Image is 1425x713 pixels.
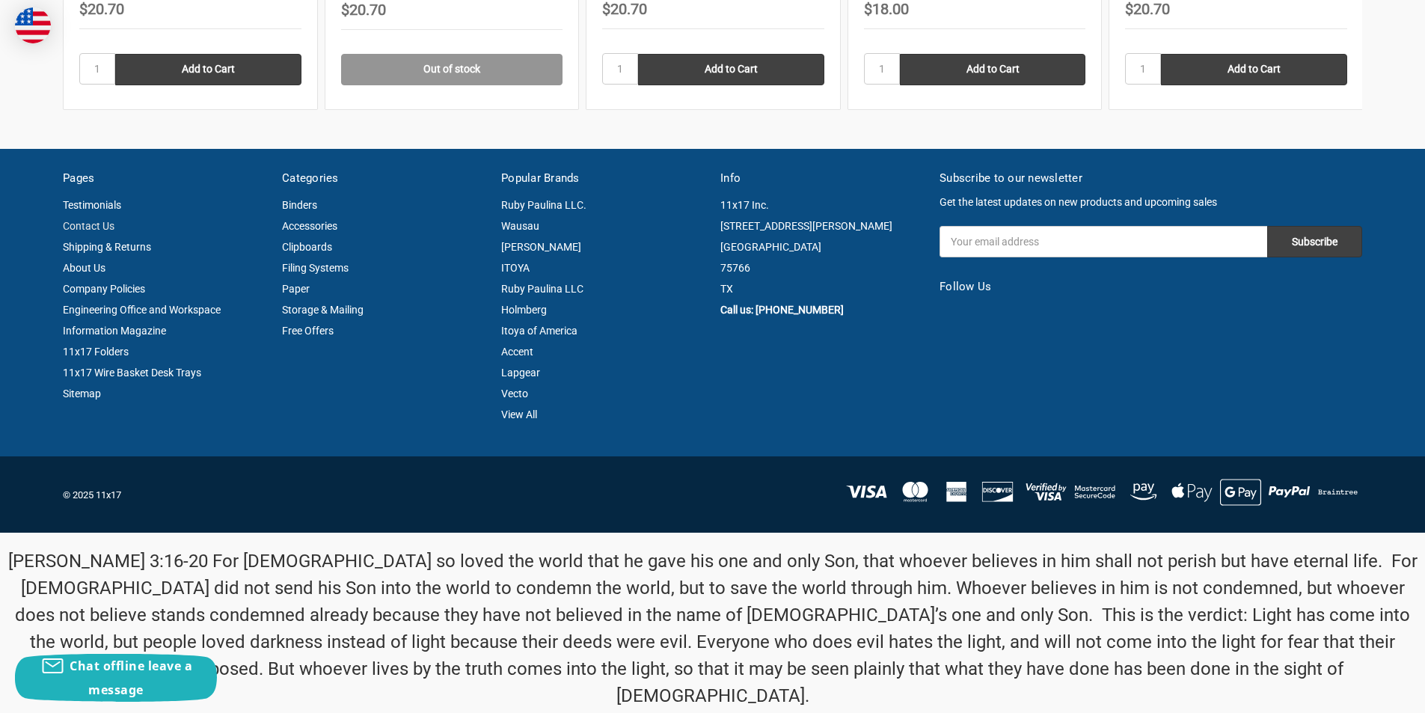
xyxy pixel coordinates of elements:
a: 11x17 Folders [63,346,129,358]
a: Ruby Paulina LLC [501,283,583,295]
a: About Us [63,262,105,274]
a: Free Offers [282,325,334,337]
a: Shipping & Returns [63,241,151,253]
a: Call us: [PHONE_NUMBER] [720,304,844,316]
p: © 2025 11x17 [63,488,705,503]
a: 11x17 Wire Basket Desk Trays [63,367,201,379]
a: Binders [282,199,317,211]
input: Add to Cart [638,54,824,85]
a: Ruby Paulina LLC. [501,199,586,211]
a: Lapgear [501,367,540,379]
input: Add to Cart [1161,54,1347,85]
a: Wausau [501,220,539,232]
input: Add to Cart [115,54,301,85]
a: Filing Systems [282,262,349,274]
p: [PERSON_NAME] 3:16-20 For [DEMOGRAPHIC_DATA] so loved the world that he gave his one and only Son... [8,548,1418,709]
a: Clipboards [282,241,332,253]
a: Holmberg [501,304,547,316]
h5: Subscribe to our newsletter [940,170,1362,187]
a: Itoya of America [501,325,577,337]
a: Storage & Mailing [282,304,364,316]
input: Add to Cart [900,54,1086,85]
p: Get the latest updates on new products and upcoming sales [940,195,1362,210]
a: Out of stock [341,54,563,85]
img: duty and tax information for United States [15,7,51,43]
button: Chat offline leave a message [15,654,217,702]
a: [PERSON_NAME] [501,241,581,253]
a: Engineering Office and Workspace Information Magazine [63,304,221,337]
h5: Pages [63,170,266,187]
h5: Follow Us [940,278,1362,296]
a: Accent [501,346,533,358]
a: Paper [282,283,310,295]
input: Your email address [940,226,1267,257]
a: Testimonials [63,199,121,211]
a: Sitemap [63,388,101,400]
address: 11x17 Inc. [STREET_ADDRESS][PERSON_NAME] [GEOGRAPHIC_DATA] 75766 TX [720,195,924,299]
input: Subscribe [1267,226,1362,257]
h5: Popular Brands [501,170,705,187]
span: $20.70 [341,1,386,19]
a: ITOYA [501,262,530,274]
a: View All [501,408,537,420]
span: Chat offline leave a message [70,658,192,698]
a: Accessories [282,220,337,232]
h5: Categories [282,170,485,187]
h5: Info [720,170,924,187]
a: Vecto [501,388,528,400]
a: Company Policies [63,283,145,295]
a: Contact Us [63,220,114,232]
